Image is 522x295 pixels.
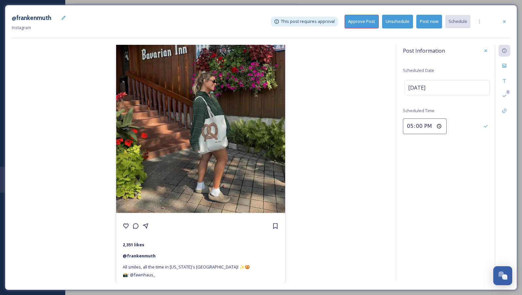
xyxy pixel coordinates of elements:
[506,90,510,95] div: 0
[416,15,442,28] button: Post now
[382,15,413,28] button: Unschedule
[12,13,51,23] h3: @frankenmuth
[123,242,144,248] strong: 2,351 likes
[281,18,335,25] span: This post requires approval
[493,266,512,285] button: Open Chat
[403,67,434,73] span: Scheduled Date
[345,15,379,28] button: Approve Post
[123,264,250,278] span: All smiles, all the time in [US_STATE]'s [GEOGRAPHIC_DATA]! ✨🥨 📸: @fawnhaus_
[403,47,445,55] span: Post Information
[12,25,31,30] span: Instagram
[408,84,425,92] span: [DATE]
[116,1,285,213] img: 18e2a698-2fe9-4aea-be58-79d0a82ec29f.jpg
[445,15,470,28] button: Schedule
[123,253,156,259] strong: @ frankenmuth
[403,108,435,113] span: Scheduled Time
